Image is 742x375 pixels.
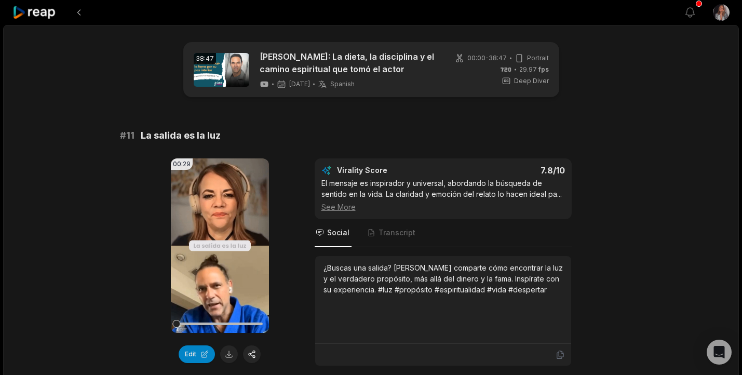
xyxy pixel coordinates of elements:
span: 00:00 - 38:47 [467,53,507,63]
button: Edit [179,345,215,363]
span: 29.97 [519,65,549,74]
span: Spanish [330,80,355,88]
a: [PERSON_NAME]: La dieta, la disciplina y el camino espiritual que tomó el actor [260,50,439,75]
span: Portrait [527,53,549,63]
div: 7.8 /10 [453,165,565,176]
nav: Tabs [315,219,572,247]
span: Transcript [379,227,415,238]
span: La salida es la luz [141,128,221,143]
video: Your browser does not support mp4 format. [171,158,269,333]
span: fps [538,65,549,73]
span: Social [327,227,349,238]
div: El mensaje es inspirador y universal, abordando la búsqueda de sentido en la vida. La claridad y ... [321,178,565,212]
div: ¿Buscas una salida? [PERSON_NAME] comparte cómo encontrar la luz y el verdadero propósito, más al... [323,262,563,295]
span: Deep Diver [514,76,549,86]
span: # 11 [120,128,134,143]
div: Virality Score [337,165,449,176]
div: See More [321,202,565,212]
div: Open Intercom Messenger [707,340,732,365]
span: [DATE] [289,80,310,88]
